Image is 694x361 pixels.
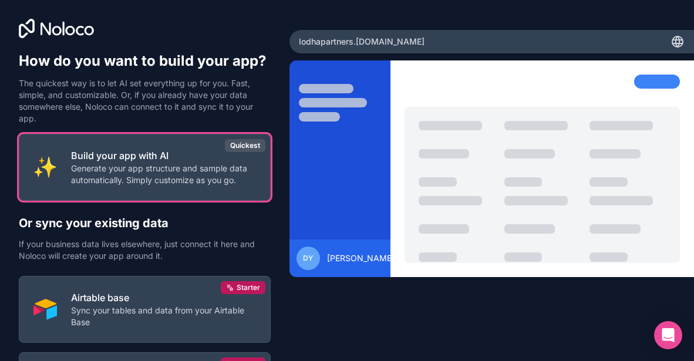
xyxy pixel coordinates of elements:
p: Build your app with AI [71,149,256,163]
div: Open Intercom Messenger [654,321,682,349]
span: Starter [237,283,260,292]
p: The quickest way is to let AI set everything up for you. Fast, simple, and customizable. Or, if y... [19,77,271,124]
button: AIRTABLEAirtable baseSync your tables and data from your Airtable BaseStarter [19,276,271,343]
h1: How do you want to build your app? [19,52,271,70]
img: AIRTABLE [33,298,57,321]
span: DY [303,254,313,263]
p: Generate your app structure and sample data automatically. Simply customize as you go. [71,163,256,186]
span: lodhapartners .[DOMAIN_NAME] [299,36,425,48]
span: [PERSON_NAME] [327,252,395,264]
button: INTERNAL_WITH_AIBuild your app with AIGenerate your app structure and sample data automatically. ... [19,134,271,201]
img: INTERNAL_WITH_AI [33,156,57,179]
p: Airtable base [71,291,256,305]
p: If your business data lives elsewhere, just connect it here and Noloco will create your app aroun... [19,238,271,262]
div: Quickest [225,139,265,152]
h2: Or sync your existing data [19,215,271,231]
p: Sync your tables and data from your Airtable Base [71,305,256,328]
